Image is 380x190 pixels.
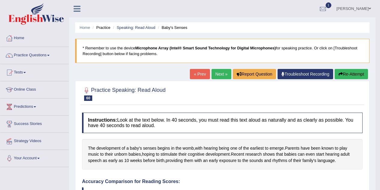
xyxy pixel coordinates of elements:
[88,117,117,123] b: Instructions:
[130,145,142,151] span: Click to see word definition
[276,151,283,157] span: Click to see word definition
[160,151,177,157] span: Click to see word definition
[219,145,229,151] span: Click to see word definition
[242,157,248,164] span: Click to see word definition
[293,157,301,164] span: Click to see word definition
[0,150,69,165] a: Your Account
[122,145,125,151] span: Click to see word definition
[103,157,107,164] span: Click to see word definition
[339,145,347,151] span: Click to see word definition
[119,157,123,164] span: Click to see word definition
[88,157,102,164] span: Click to see word definition
[88,151,99,157] span: Click to see word definition
[178,151,187,157] span: Click to see word definition
[130,157,142,164] span: Click to see word definition
[105,151,113,157] span: Click to see word definition
[158,145,170,151] span: Click to see word definition
[278,69,333,79] a: Troubleshoot Recording
[238,157,241,164] span: Click to see word definition
[157,25,187,30] li: Baby's Senses
[211,69,231,79] a: Next »
[0,81,69,96] a: Online Class
[302,157,316,164] span: Click to see word definition
[195,145,202,151] span: Click to see word definition
[194,157,202,164] span: Click to see word definition
[82,179,363,184] h4: Accuracy Comparison for Reading Scores:
[84,95,92,101] span: 60
[264,157,271,164] span: Click to see word definition
[0,116,69,131] a: Success Stories
[298,151,305,157] span: Click to see word definition
[100,151,104,157] span: Click to see word definition
[184,157,193,164] span: Click to see word definition
[0,30,69,45] a: Home
[108,157,117,164] span: Click to see word definition
[188,151,204,157] span: Click to see word definition
[335,69,368,79] button: Re-Attempt
[288,157,292,164] span: Click to see word definition
[203,157,208,164] span: Click to see word definition
[325,151,339,157] span: Click to see word definition
[126,145,129,151] span: Click to see word definition
[135,46,276,50] b: Microphone Array (Intel® Smart Sound Technology for Digital Microphones)
[142,151,155,157] span: Click to see word definition
[341,151,350,157] span: Click to see word definition
[88,145,95,151] span: Click to see word definition
[272,157,287,164] span: Click to see word definition
[243,145,249,151] span: Click to see word definition
[171,145,175,151] span: Click to see word definition
[316,151,324,157] span: Click to see word definition
[80,25,90,30] a: Home
[245,151,262,157] span: Click to see word definition
[206,151,230,157] span: Click to see word definition
[143,145,156,151] span: Click to see word definition
[318,157,335,164] span: Click to see word definition
[204,145,218,151] span: Click to see word definition
[117,25,155,30] a: Speaking: Read Aloud
[0,133,69,148] a: Strategy Videos
[156,157,164,164] span: Click to see word definition
[143,157,155,164] span: Click to see word definition
[82,139,363,170] div: , . , . , .
[129,151,141,157] span: Click to see word definition
[269,145,284,151] span: Click to see word definition
[82,86,166,101] h2: Practice Speaking: Read Aloud
[209,157,218,164] span: Click to see word definition
[263,151,275,157] span: Click to see word definition
[233,69,276,79] button: Report Question
[91,25,110,30] li: Practice
[335,145,339,151] span: Click to see word definition
[265,145,269,151] span: Click to see word definition
[75,39,369,63] blockquote: * Remember to use the device for speaking practice. Or click on [Troubleshoot Recording] button b...
[311,145,320,151] span: Click to see word definition
[175,145,181,151] span: Click to see word definition
[96,145,120,151] span: Click to see word definition
[230,145,237,151] span: Click to see word definition
[0,64,69,79] a: Tests
[0,47,69,62] a: Practice Questions
[249,157,263,164] span: Click to see word definition
[0,98,69,114] a: Predictions
[306,151,315,157] span: Click to see word definition
[114,151,127,157] span: Click to see word definition
[183,145,194,151] span: Click to see word definition
[250,145,264,151] span: Click to see word definition
[190,69,210,79] a: « Prev
[326,2,332,8] span: 1
[285,145,299,151] span: Click to see word definition
[219,157,237,164] span: Click to see word definition
[239,145,242,151] span: Click to see word definition
[156,151,160,157] span: Click to see word definition
[231,151,244,157] span: Click to see word definition
[301,145,310,151] span: Click to see word definition
[321,145,333,151] span: Click to see word definition
[166,157,183,164] span: Click to see word definition
[284,151,296,157] span: Click to see word definition
[82,113,363,133] h4: Look at the text below. In 40 seconds, you must read this text aloud as naturally and as clearly ...
[124,157,129,164] span: Click to see word definition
